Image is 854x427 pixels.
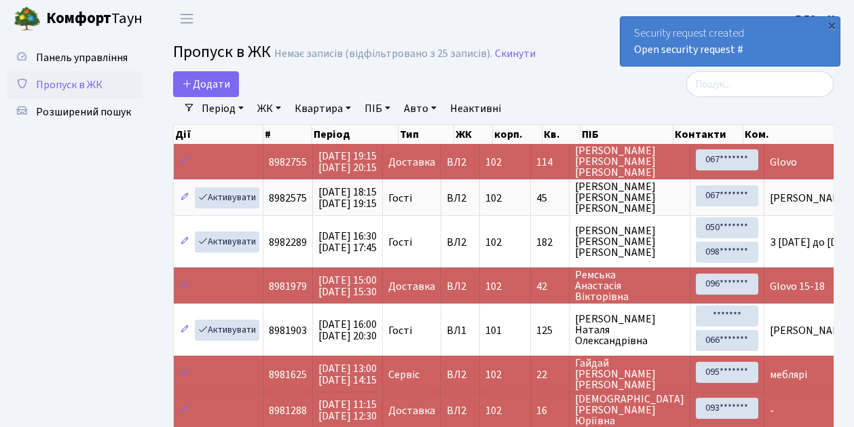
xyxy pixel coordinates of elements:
span: 114 [536,157,563,168]
span: Панель управління [36,50,128,65]
b: Комфорт [46,7,111,29]
span: 42 [536,281,563,292]
th: Період [312,125,398,144]
span: ВЛ1 [447,325,474,336]
span: 22 [536,369,563,380]
span: ВЛ2 [447,237,474,248]
span: 8981979 [269,279,307,294]
span: [PERSON_NAME] [PERSON_NAME] [PERSON_NAME] [575,145,684,178]
span: [DATE] 16:30 [DATE] 17:45 [318,229,377,255]
img: logo.png [14,5,41,33]
a: Розширений пошук [7,98,143,126]
span: 8981903 [269,323,307,338]
a: Активувати [195,320,259,341]
span: ВЛ2 [447,281,474,292]
span: Сервіс [388,369,420,380]
span: Доставка [388,157,435,168]
th: Дії [174,125,263,144]
span: Гайдай [PERSON_NAME] [PERSON_NAME] [575,358,684,390]
a: Період [196,97,249,120]
span: ВЛ2 [447,193,474,204]
a: Скинути [495,48,536,60]
a: Активувати [195,187,259,208]
th: корп. [493,125,542,144]
span: Пропуск в ЖК [36,77,103,92]
b: ВЛ2 -. К. [796,12,838,26]
a: Авто [398,97,442,120]
div: Немає записів (відфільтровано з 25 записів). [274,48,492,60]
span: 102 [485,367,502,382]
span: 102 [485,403,502,418]
th: Кв. [542,125,580,144]
a: Панель управління [7,44,143,71]
th: ПІБ [580,125,673,144]
a: Пропуск в ЖК [7,71,143,98]
span: 8982755 [269,155,307,170]
span: Гості [388,193,412,204]
span: ВЛ2 [447,157,474,168]
span: 8982575 [269,191,307,206]
span: Таун [46,7,143,31]
span: ВЛ2 [447,369,474,380]
a: ЖК [252,97,286,120]
span: 102 [485,235,502,250]
span: [DATE] 18:15 [DATE] 19:15 [318,185,377,211]
a: Активувати [195,231,259,253]
span: Додати [182,77,230,92]
span: 102 [485,191,502,206]
span: [PERSON_NAME] Наталя Олександрівна [575,314,684,346]
a: ПІБ [359,97,396,120]
span: Glovo [770,155,797,170]
span: [PERSON_NAME] [PERSON_NAME] [PERSON_NAME] [575,181,684,214]
span: 182 [536,237,563,248]
div: Security request created [620,17,840,66]
span: 8981625 [269,367,307,382]
span: [PERSON_NAME] [PERSON_NAME] [PERSON_NAME] [575,225,684,258]
span: Доставка [388,281,435,292]
span: [DATE] 19:15 [DATE] 20:15 [318,149,377,175]
span: ВЛ2 [447,405,474,416]
span: 45 [536,193,563,204]
span: 102 [485,279,502,294]
div: × [825,18,838,32]
span: Розширений пошук [36,105,131,119]
span: 8981288 [269,403,307,418]
a: Open security request # [634,42,743,57]
span: [DATE] 15:00 [DATE] 15:30 [318,273,377,299]
span: Доставка [388,405,435,416]
span: 8982289 [269,235,307,250]
a: ВЛ2 -. К. [796,11,838,27]
th: ЖК [454,125,493,144]
span: [DEMOGRAPHIC_DATA] [PERSON_NAME] Юріївна [575,394,684,426]
span: Пропуск в ЖК [173,40,271,64]
span: 101 [485,323,502,338]
span: [PERSON_NAME] [770,323,851,338]
a: Додати [173,71,239,97]
span: [DATE] 11:15 [DATE] 12:30 [318,397,377,424]
a: Квартира [289,97,356,120]
button: Переключити навігацію [170,7,204,30]
span: Гості [388,325,412,336]
a: Неактивні [445,97,506,120]
th: Контакти [673,125,743,144]
span: 125 [536,325,563,336]
th: Тип [398,125,454,144]
span: 102 [485,155,502,170]
span: Glovo 15-18 [770,279,825,294]
span: [DATE] 16:00 [DATE] 20:30 [318,317,377,344]
input: Пошук... [686,71,834,97]
span: меблярі [770,367,807,382]
span: Гості [388,237,412,248]
span: - [770,403,774,418]
span: [DATE] 13:00 [DATE] 14:15 [318,361,377,388]
span: 16 [536,405,563,416]
th: # [263,125,312,144]
span: Ремська Анастасія Вікторівна [575,270,684,302]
